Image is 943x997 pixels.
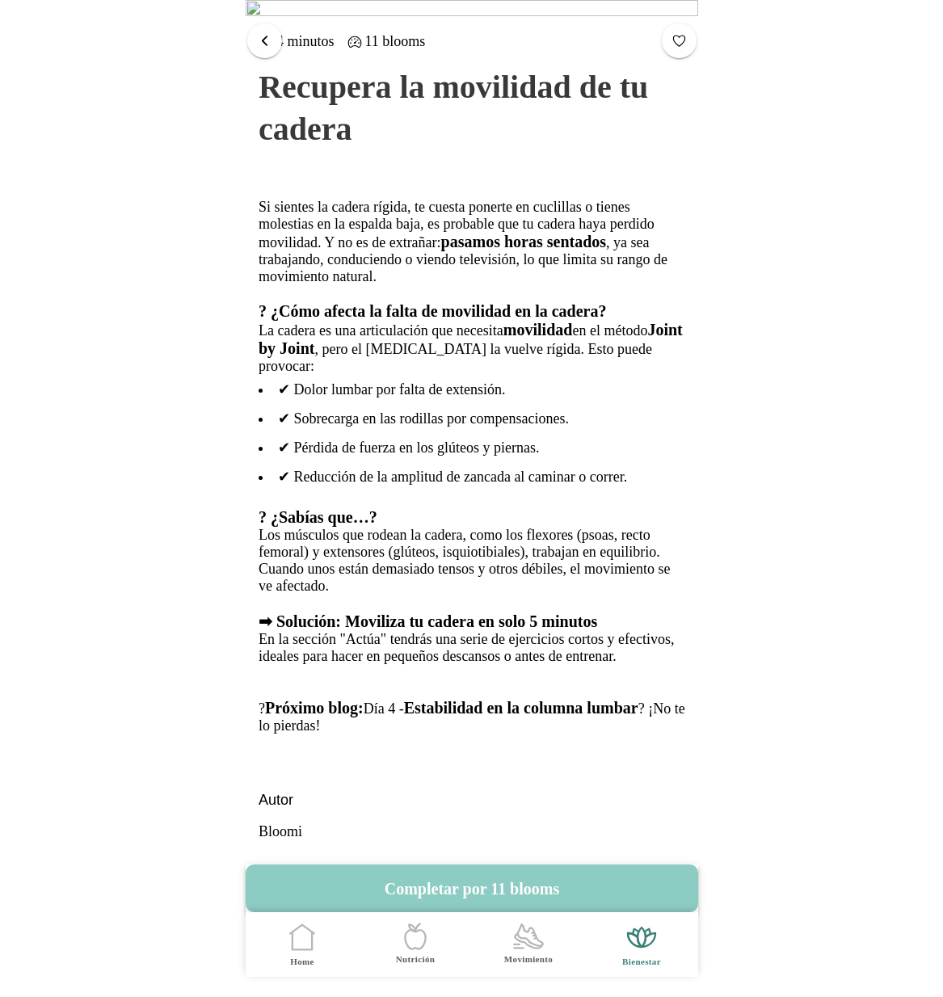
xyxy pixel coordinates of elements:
div: Si sientes la cadera rígida, te cuesta ponerte en cuclillas o tienes molestias en la espalda baja... [259,199,685,285]
ion-label: Bienestar [622,956,661,968]
div: Los músculos que rodean la cadera, como los flexores (psoas, recto femoral) y extensores (glúteos... [259,527,685,595]
li: ✔ Dolor lumbar por falta de extensión. [259,375,685,404]
li: ✔ Pérdida de fuerza en los glúteos y piernas. [259,433,685,462]
li: ✔ Sobrecarga en las rodillas por compensaciones. [259,404,685,433]
b: ? ¿Cómo afecta la falta de movilidad en la cadera? [259,302,607,320]
div: ? Día 4 - ? ¡No te lo pierdas! [259,699,685,734]
p: Bloomi [259,823,685,840]
b: Estabilidad en la columna lumbar [403,699,638,717]
h1: Recupera la movilidad de tu cadera [259,66,685,150]
button: Completar por 11 blooms [246,864,698,912]
b: Joint by Joint [259,321,683,357]
ion-label: Home [290,956,314,968]
b: ? ¿Sabías que…? [259,508,377,526]
b: pasamos horas sentados [440,233,605,250]
b: ➡ Solución: Moviliza tu cadera en solo 5 minutos [259,612,597,630]
div: En la sección "Actúa" tendrás una serie de ejercicios cortos y efectivos, ideales para hacer en p... [259,631,685,665]
label: Autor [259,792,293,808]
b: Próximo blog: [265,699,364,717]
li: ✔ Reducción de la amplitud de zancada al caminar o correr. [259,462,685,491]
ion-label: Nutrición [395,953,434,965]
b: movilidad [503,321,572,339]
ion-label: Movimiento [503,953,552,965]
div: La cadera es una articulación que necesita en el método , pero el [MEDICAL_DATA] la vuelve rígida... [259,321,685,375]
